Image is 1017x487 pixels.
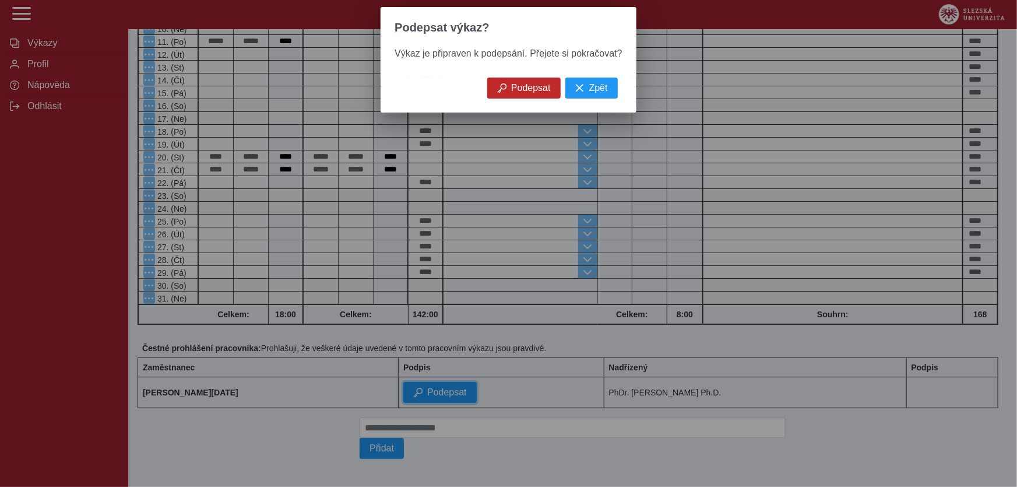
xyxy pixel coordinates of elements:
[487,78,561,99] button: Podepsat
[395,48,622,58] span: Výkaz je připraven k podepsání. Přejete si pokračovat?
[589,83,608,93] span: Zpět
[395,21,489,34] span: Podepsat výkaz?
[565,78,618,99] button: Zpět
[511,83,551,93] span: Podepsat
